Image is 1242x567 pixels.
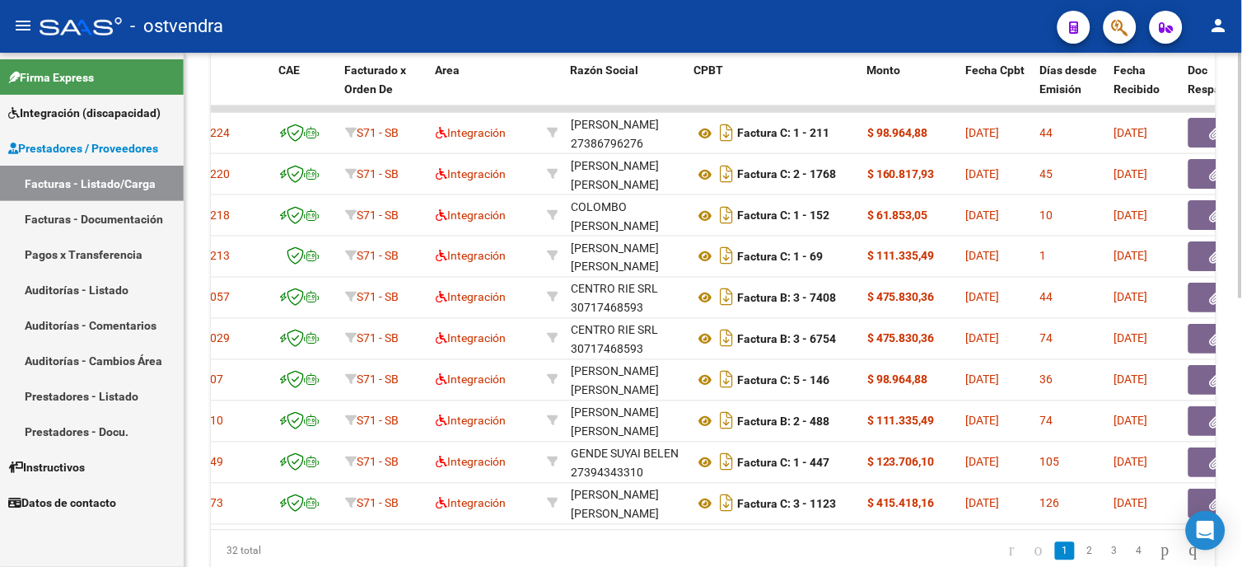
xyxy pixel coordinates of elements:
i: Descargar documento [716,284,737,311]
strong: $ 475.830,36 [867,332,935,345]
strong: $ 123.706,10 [867,456,935,469]
a: 1 [1055,542,1075,560]
strong: $ 160.817,93 [867,167,935,180]
div: [PERSON_NAME] [PERSON_NAME] [571,157,681,194]
span: S71 - SB [357,415,399,428]
span: [DATE] [1114,415,1148,428]
span: Razón Social [571,63,639,77]
span: Fecha Cpbt [966,63,1025,77]
span: S71 - SB [357,209,399,222]
span: [DATE] [966,497,1000,510]
span: Integración [436,415,506,428]
strong: Factura B: 3 - 7408 [737,292,836,305]
datatable-header-cell: Area [429,53,540,125]
datatable-header-cell: ID [190,53,273,125]
div: Open Intercom Messenger [1186,511,1226,551]
div: 27379928817 [571,404,681,438]
datatable-header-cell: CPBT [688,53,861,125]
span: 10 [1040,209,1053,222]
span: Integración (discapacidad) [8,104,161,122]
span: [DATE] [1114,291,1148,304]
span: [DATE] [966,456,1000,469]
span: S71 - SB [357,291,399,304]
strong: Factura B: 2 - 488 [737,415,829,429]
i: Descargar documento [716,161,737,187]
span: 10029 [197,332,230,345]
div: [PERSON_NAME] [PERSON_NAME] [571,404,681,442]
div: GENDE SUYAI BELEN [571,445,679,464]
span: [DATE] [1114,167,1148,180]
i: Descargar documento [716,367,737,393]
span: S71 - SB [357,332,399,345]
span: 74 [1040,415,1053,428]
div: [PERSON_NAME] [PERSON_NAME] [571,239,681,277]
span: [DATE] [966,250,1000,263]
strong: Factura C: 5 - 146 [737,374,829,387]
span: 10213 [197,250,230,263]
strong: $ 111.335,49 [867,250,935,263]
span: [DATE] [966,332,1000,345]
datatable-header-cell: CAE [273,53,339,125]
mat-icon: person [1209,16,1229,35]
span: Días desde Emisión [1040,63,1098,96]
div: COLOMBO [PERSON_NAME] [571,198,681,236]
span: S71 - SB [357,167,399,180]
strong: $ 111.335,49 [867,415,935,428]
span: [DATE] [1114,456,1148,469]
span: [DATE] [966,415,1000,428]
li: page 2 [1077,537,1102,565]
span: Integración [436,209,506,222]
span: 10218 [197,209,230,222]
div: 20379920374 [571,486,681,521]
div: [PERSON_NAME] [571,115,659,134]
i: Descargar documento [716,243,737,269]
span: Facturado x Orden De [345,63,407,96]
span: Integración [436,126,506,139]
a: go to next page [1154,542,1177,560]
span: [DATE] [966,209,1000,222]
span: [DATE] [1114,209,1148,222]
mat-icon: menu [13,16,33,35]
span: [DATE] [1114,126,1148,139]
span: 44 [1040,291,1053,304]
div: [PERSON_NAME] [PERSON_NAME] [571,486,681,524]
span: S71 - SB [357,373,399,387]
datatable-header-cell: Fecha Cpbt [960,53,1034,125]
span: 1 [1040,250,1047,263]
span: Integración [436,373,506,387]
span: Area [436,63,460,77]
strong: $ 61.853,05 [867,209,928,222]
li: page 3 [1102,537,1127,565]
span: 36 [1040,373,1053,387]
div: [PERSON_NAME] [PERSON_NAME] [571,363,681,401]
span: [DATE] [1114,332,1148,345]
span: 10224 [197,126,230,139]
div: CENTRO RIE SRL [571,280,658,299]
div: 30717468593 [571,280,681,315]
span: Datos de contacto [8,494,116,512]
span: Integración [436,332,506,345]
span: Integración [436,167,506,180]
span: 44 [1040,126,1053,139]
strong: $ 415.418,16 [867,497,935,510]
span: Prestadores / Proveedores [8,139,158,157]
strong: Factura C: 3 - 1123 [737,498,836,511]
strong: Factura C: 1 - 211 [737,127,829,140]
strong: Factura C: 1 - 152 [737,209,829,223]
div: 27132365275 [571,363,681,397]
i: Descargar documento [716,408,737,434]
datatable-header-cell: Facturado x Orden De [339,53,429,125]
span: 10220 [197,167,230,180]
a: 3 [1104,542,1124,560]
strong: Factura C: 1 - 447 [737,457,829,470]
span: Integración [436,456,506,469]
span: Integración [436,291,506,304]
li: page 4 [1127,537,1151,565]
div: 27386796276 [571,115,681,150]
div: 27287358313 [571,157,681,191]
strong: $ 98.964,88 [867,126,928,139]
span: CPBT [694,63,724,77]
span: S71 - SB [357,497,399,510]
strong: Factura C: 1 - 69 [737,251,823,264]
i: Descargar documento [716,449,737,476]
